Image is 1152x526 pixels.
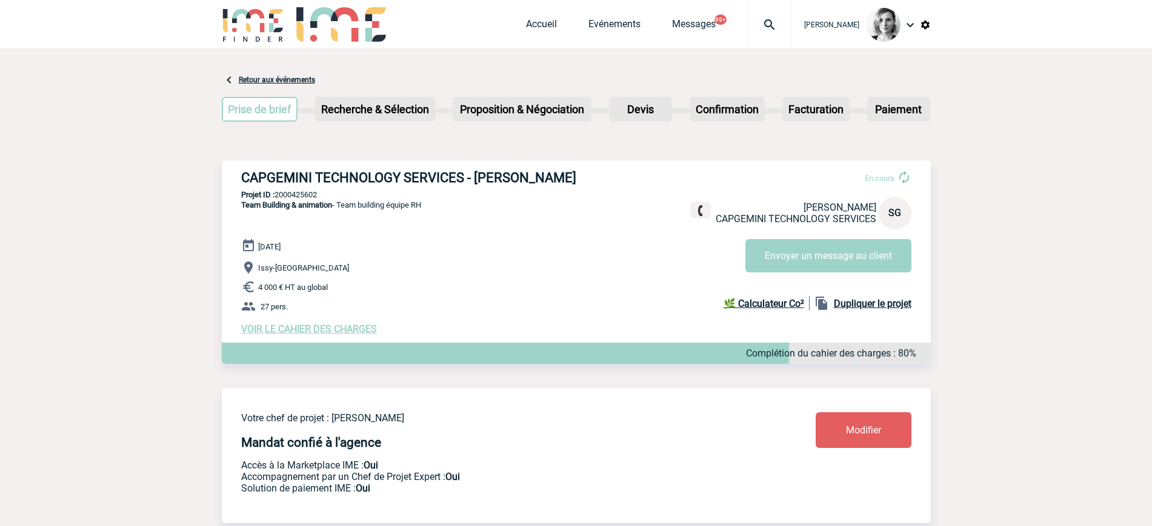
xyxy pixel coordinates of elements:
[258,283,328,292] span: 4 000 € HT au global
[724,296,810,311] a: 🌿 Calculateur Co²
[222,7,285,42] img: IME-Finder
[814,296,829,311] img: file_copy-black-24dp.png
[672,18,716,35] a: Messages
[258,242,281,251] span: [DATE]
[804,202,876,213] span: [PERSON_NAME]
[610,98,671,120] p: Devis
[716,213,876,225] span: CAPGEMINI TECHNOLOGY SERVICES
[784,98,848,120] p: Facturation
[241,190,275,199] b: Projet ID :
[867,8,901,42] img: 103019-1.png
[691,98,764,120] p: Confirmation
[241,200,332,209] span: Team Building & animation
[834,298,911,309] b: Dupliquer le projet
[241,200,421,209] span: - Team building équipe RH
[241,170,605,185] h3: CAPGEMINI TECHNOLOGY SERVICES - [PERSON_NAME]
[588,18,641,35] a: Evénements
[745,239,911,272] button: Envoyer un message au client
[222,190,931,199] p: 2000425602
[445,471,460,482] b: Oui
[724,298,804,309] b: 🌿 Calculateur Co²
[241,435,381,450] h4: Mandat confié à l'agence
[714,15,727,25] button: 99+
[356,482,370,494] b: Oui
[258,263,349,272] span: Issy-[GEOGRAPHIC_DATA]
[868,98,929,120] p: Paiement
[241,482,744,494] p: Conformité aux process achat client, Prise en charge de la facturation, Mutualisation de plusieur...
[241,323,377,335] a: VOIR LE CAHIER DES CHARGES
[241,412,744,424] p: Votre chef de projet : [PERSON_NAME]
[261,302,288,311] span: 27 pers.
[316,98,434,120] p: Recherche & Sélection
[241,459,744,471] p: Accès à la Marketplace IME :
[239,76,315,84] a: Retour aux événements
[888,207,901,219] span: SG
[695,205,706,216] img: fixe.png
[454,98,590,120] p: Proposition & Négociation
[364,459,378,471] b: Oui
[241,471,744,482] p: Prestation payante
[526,18,557,35] a: Accueil
[804,21,859,29] span: [PERSON_NAME]
[223,98,297,120] p: Prise de brief
[865,174,894,183] span: En cours
[846,424,881,436] span: Modifier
